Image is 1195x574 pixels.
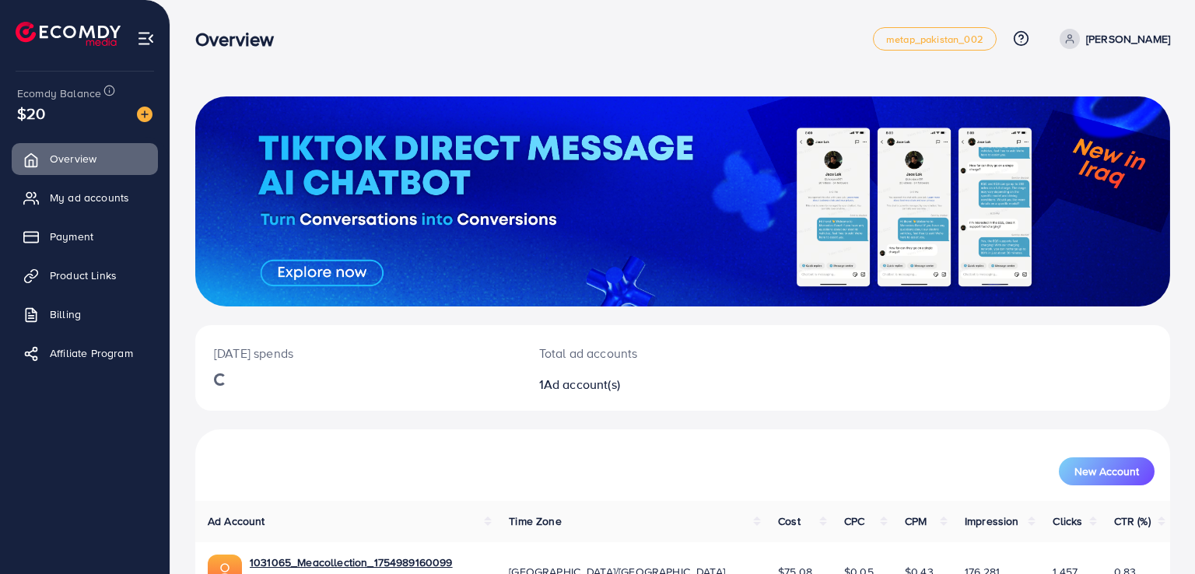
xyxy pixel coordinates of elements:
[12,143,158,174] a: Overview
[12,338,158,369] a: Affiliate Program
[778,513,801,529] span: Cost
[50,268,117,283] span: Product Links
[965,513,1019,529] span: Impression
[1114,513,1151,529] span: CTR (%)
[137,107,152,122] img: image
[873,27,997,51] a: metap_pakistan_002
[50,345,133,361] span: Affiliate Program
[1059,457,1155,485] button: New Account
[1086,30,1170,48] p: [PERSON_NAME]
[50,151,96,166] span: Overview
[195,28,286,51] h3: Overview
[12,182,158,213] a: My ad accounts
[208,513,265,529] span: Ad Account
[12,299,158,330] a: Billing
[16,22,121,46] img: logo
[544,376,620,393] span: Ad account(s)
[50,306,81,322] span: Billing
[1053,29,1170,49] a: [PERSON_NAME]
[539,377,745,392] h2: 1
[886,34,983,44] span: metap_pakistan_002
[250,555,453,570] a: 1031065_Meacollection_1754989160099
[50,190,129,205] span: My ad accounts
[17,102,45,124] span: $20
[844,513,864,529] span: CPC
[12,260,158,291] a: Product Links
[17,86,101,101] span: Ecomdy Balance
[509,513,561,529] span: Time Zone
[137,30,155,47] img: menu
[214,344,502,362] p: [DATE] spends
[1053,513,1082,529] span: Clicks
[905,513,927,529] span: CPM
[12,221,158,252] a: Payment
[539,344,745,362] p: Total ad accounts
[50,229,93,244] span: Payment
[1074,466,1139,477] span: New Account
